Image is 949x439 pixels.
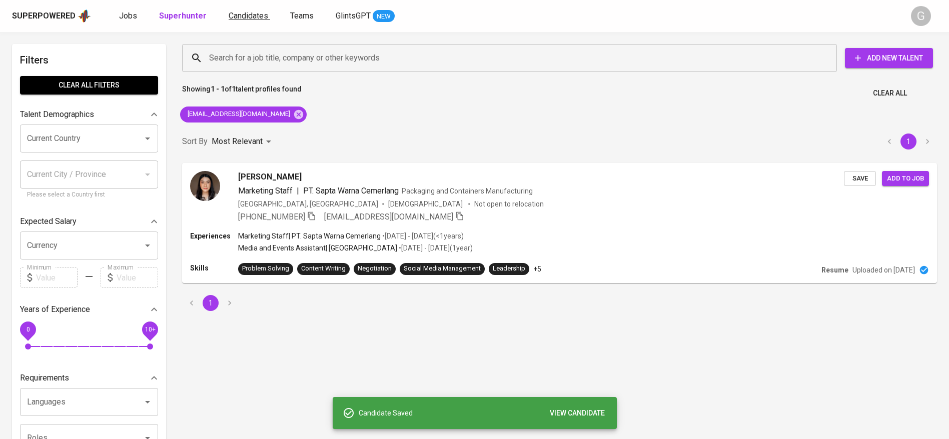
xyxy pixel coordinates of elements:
a: Candidates [229,10,270,22]
span: Add New Talent [853,52,925,64]
p: Uploaded on [DATE] [852,265,915,275]
a: Jobs [119,10,139,22]
a: Teams [290,10,316,22]
span: Candidates [229,11,268,20]
div: Most Relevant [212,132,275,151]
nav: pagination navigation [182,295,239,311]
h6: Filters [20,52,158,68]
span: NEW [373,11,395,21]
div: Talent Demographics [20,104,158,124]
span: 0 [26,326,30,333]
span: Clear All filters [28,79,150,91]
p: Not open to relocation [474,199,544,209]
img: 71ad6473d6be6b52b400362bbe306616.jpeg [190,171,220,201]
div: Leadership [493,264,525,273]
button: Add to job [882,171,929,186]
div: Expected Salary [20,211,158,231]
p: Please select a Country first [27,190,151,200]
p: Years of Experience [20,303,90,315]
span: 10+ [145,326,155,333]
p: Expected Salary [20,215,77,227]
button: Clear All filters [20,76,158,94]
span: [PHONE_NUMBER] [238,212,305,221]
p: Skills [190,263,238,273]
button: page 1 [203,295,219,311]
div: Social Media Management [404,264,481,273]
p: • [DATE] - [DATE] ( <1 years ) [381,231,464,241]
b: Superhunter [159,11,207,20]
span: Jobs [119,11,137,20]
p: Requirements [20,372,69,384]
p: Talent Demographics [20,108,94,120]
div: Problem Solving [242,264,289,273]
p: Most Relevant [212,135,263,147]
span: Marketing Staff [238,186,293,195]
img: app logo [78,8,91,23]
div: Years of Experience [20,299,158,319]
button: Open [141,238,155,252]
button: VIEW CANDIDATE [546,404,609,422]
button: Save [844,171,876,186]
button: Open [141,395,155,409]
span: PT. Sapta Warna Cemerlang [303,186,399,195]
button: page 1 [900,133,916,149]
p: Marketing Staff | PT. Sapta Warna Cemerlang [238,231,381,241]
span: GlintsGPT [336,11,371,20]
span: [EMAIL_ADDRESS][DOMAIN_NAME] [324,212,453,221]
button: Clear All [869,84,911,102]
div: Content Writing [301,264,346,273]
span: [PERSON_NAME] [238,171,302,183]
span: | [297,185,299,197]
b: 1 - 1 [211,85,225,93]
span: Teams [290,11,314,20]
div: Requirements [20,368,158,388]
div: Superpowered [12,10,76,22]
a: [PERSON_NAME]Marketing Staff|PT. Sapta Warna CemerlangPackaging and Containers Manufacturing[GEOG... [182,163,937,283]
nav: pagination navigation [880,133,937,149]
span: Packaging and Containers Manufacturing [402,187,533,195]
div: Candidate Saved [359,404,609,422]
p: Experiences [190,231,238,241]
p: Showing of talent profiles found [182,84,302,102]
span: [DEMOGRAPHIC_DATA] [388,199,464,209]
span: Save [849,173,871,184]
div: G [911,6,931,26]
span: VIEW CANDIDATE [550,407,605,419]
div: [EMAIL_ADDRESS][DOMAIN_NAME] [180,106,307,122]
div: [GEOGRAPHIC_DATA], [GEOGRAPHIC_DATA] [238,199,378,209]
input: Value [36,267,78,287]
div: Negotiation [358,264,392,273]
button: Add New Talent [845,48,933,68]
p: Sort By [182,135,208,147]
span: [EMAIL_ADDRESS][DOMAIN_NAME] [180,109,296,119]
a: Superhunter [159,10,209,22]
p: Resume [821,265,848,275]
p: • [DATE] - [DATE] ( 1 year ) [397,243,473,253]
input: Value [117,267,158,287]
span: Clear All [873,87,907,99]
span: Add to job [887,173,924,184]
p: +5 [533,264,541,274]
a: GlintsGPT NEW [336,10,395,22]
button: Open [141,131,155,145]
b: 1 [232,85,236,93]
a: Superpoweredapp logo [12,8,91,23]
p: Media and Events Assistant | [GEOGRAPHIC_DATA] [238,243,397,253]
